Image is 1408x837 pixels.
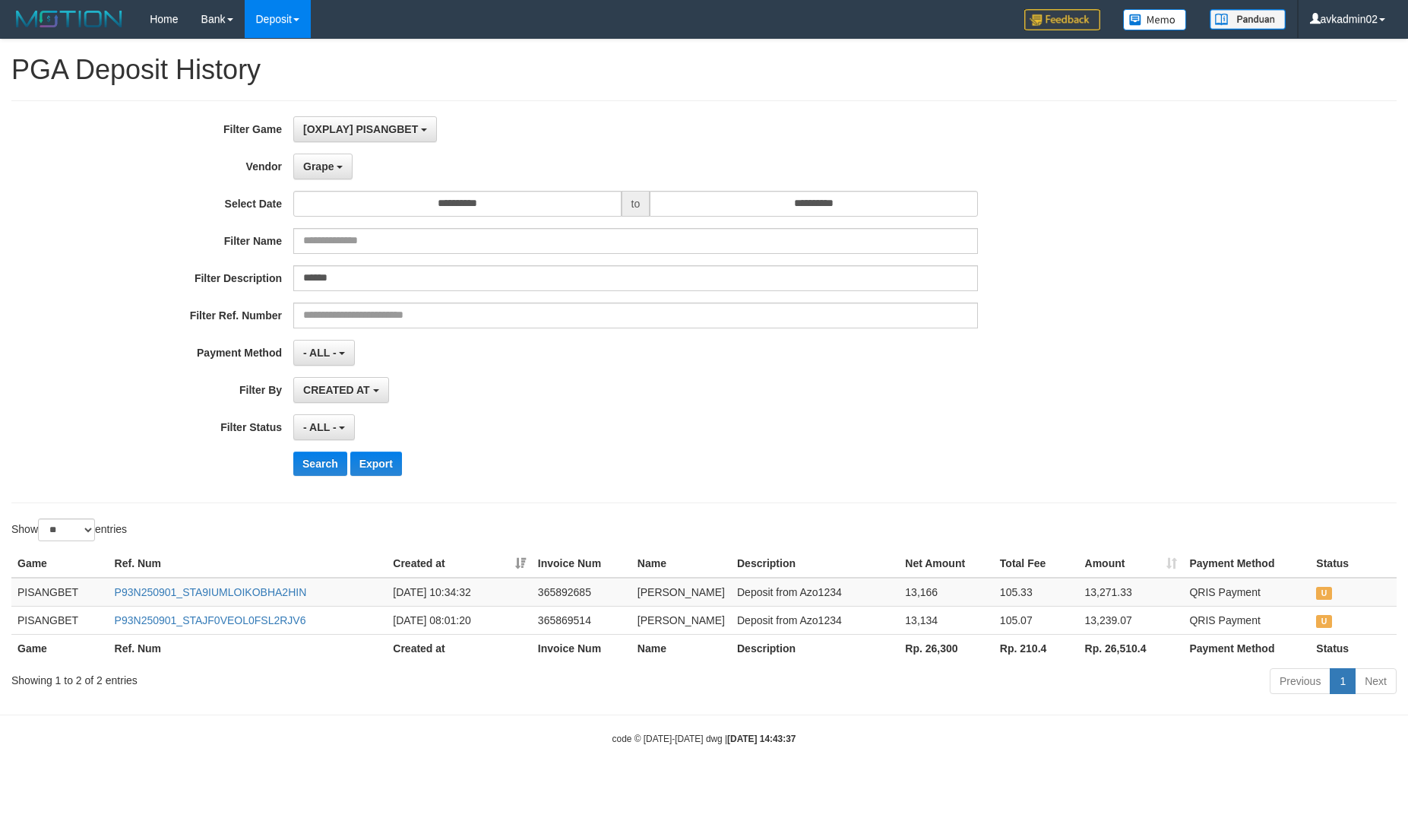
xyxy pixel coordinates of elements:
[293,452,347,476] button: Search
[631,634,731,662] th: Name
[1183,578,1310,607] td: QRIS Payment
[303,123,418,135] span: [OXPLAY] PISANGBET
[1316,587,1331,600] span: UNPAID
[612,734,796,744] small: code © [DATE]-[DATE] dwg |
[293,116,437,142] button: [OXPLAY] PISANGBET
[293,340,355,366] button: - ALL -
[1183,606,1310,634] td: QRIS Payment
[1310,550,1397,578] th: Status
[1079,578,1184,607] td: 13,271.33
[11,667,575,688] div: Showing 1 to 2 of 2 entries
[731,578,899,607] td: Deposit from Azo1234
[532,578,631,607] td: 365892685
[115,586,307,598] a: P93N250901_STA9IUMLOIKOBHA2HIN
[899,606,994,634] td: 13,134
[38,518,95,541] select: Showentries
[303,347,337,359] span: - ALL -
[303,421,337,433] span: - ALL -
[387,606,532,634] td: [DATE] 08:01:20
[994,550,1079,578] th: Total Fee
[11,55,1397,85] h1: PGA Deposit History
[115,614,306,626] a: P93N250901_STAJF0VEOL0FSL2RJV6
[293,154,353,179] button: Grape
[1183,550,1310,578] th: Payment Method
[11,634,109,662] th: Game
[1330,668,1356,694] a: 1
[1310,634,1397,662] th: Status
[109,550,388,578] th: Ref. Num
[11,606,109,634] td: PISANGBET
[293,414,355,440] button: - ALL -
[1270,668,1330,694] a: Previous
[11,578,109,607] td: PISANGBET
[622,191,650,217] span: to
[731,606,899,634] td: Deposit from Azo1234
[1079,634,1184,662] th: Rp. 26,510.4
[1123,9,1187,30] img: Button%20Memo.svg
[350,452,402,476] button: Export
[994,578,1079,607] td: 105.33
[731,634,899,662] th: Description
[532,550,631,578] th: Invoice Num
[1079,550,1184,578] th: Amount: activate to sort column ascending
[631,606,731,634] td: [PERSON_NAME]
[532,634,631,662] th: Invoice Num
[1183,634,1310,662] th: Payment Method
[631,578,731,607] td: [PERSON_NAME]
[899,550,994,578] th: Net Amount
[994,634,1079,662] th: Rp. 210.4
[11,518,127,541] label: Show entries
[899,578,994,607] td: 13,166
[1355,668,1397,694] a: Next
[994,606,1079,634] td: 105.07
[387,634,532,662] th: Created at
[387,578,532,607] td: [DATE] 10:34:32
[1079,606,1184,634] td: 13,239.07
[11,550,109,578] th: Game
[899,634,994,662] th: Rp. 26,300
[387,550,532,578] th: Created at: activate to sort column ascending
[631,550,731,578] th: Name
[303,160,334,173] span: Grape
[1024,9,1100,30] img: Feedback.jpg
[293,377,389,403] button: CREATED AT
[532,606,631,634] td: 365869514
[727,734,796,744] strong: [DATE] 14:43:37
[731,550,899,578] th: Description
[1210,9,1286,30] img: panduan.png
[109,634,388,662] th: Ref. Num
[11,8,127,30] img: MOTION_logo.png
[1316,615,1331,628] span: UNPAID
[303,384,370,396] span: CREATED AT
